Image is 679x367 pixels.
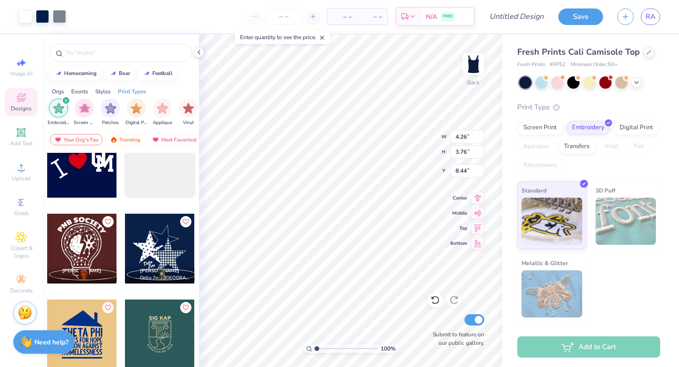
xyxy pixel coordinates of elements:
[62,275,101,282] span: ,
[101,99,120,126] div: filter for Patches
[596,198,656,245] img: 3D Puff
[140,275,191,282] span: Delta Zeta, [GEOGRAPHIC_DATA][US_STATE]
[522,270,582,317] img: Metallic & Glitter
[10,287,33,294] span: Decorate
[53,103,64,114] img: Embroidery Image
[125,119,147,126] span: Digital Print
[183,103,194,114] img: Vinyl Image
[641,8,660,25] a: RA
[179,99,198,126] button: filter button
[125,99,147,126] button: filter button
[102,119,119,126] span: Patches
[464,55,483,74] img: Back
[74,119,95,126] span: Screen Print
[571,61,618,69] span: Minimum Order: 50 +
[235,31,331,44] div: Enter quantity to see the price.
[333,12,352,22] span: – –
[48,99,69,126] button: filter button
[48,99,69,126] div: filter for Embroidery
[157,103,168,114] img: Applique Image
[64,71,97,76] div: homecoming
[522,258,568,268] span: Metallic & Glitter
[34,338,68,347] strong: Need help?
[65,48,186,58] input: Try "Alpha"
[71,87,88,96] div: Events
[119,71,130,76] div: bear
[558,140,596,154] div: Transfers
[95,87,111,96] div: Styles
[10,140,33,147] span: Add Text
[138,67,177,81] button: football
[517,102,660,113] div: Print Type
[443,13,453,20] span: FREE
[50,67,101,81] button: homecoming
[102,216,114,227] button: Like
[118,87,146,96] div: Print Types
[183,119,194,126] span: Vinyl
[467,78,480,87] div: Back
[180,216,191,227] button: Like
[628,140,650,154] div: Foil
[10,70,33,77] span: Image AI
[12,175,31,182] span: Upload
[558,8,603,25] button: Save
[482,7,551,26] input: Untitled Design
[363,12,382,22] span: – –
[646,11,655,22] span: RA
[613,121,659,135] div: Digital Print
[180,302,191,313] button: Like
[517,46,640,58] span: Fresh Prints Cali Camisole Top
[102,302,114,313] button: Like
[517,158,563,173] div: Rhinestones
[450,195,467,201] span: Center
[55,71,62,76] img: trend_line.gif
[50,134,103,145] div: Your Org's Fav
[104,67,134,81] button: bear
[598,140,625,154] div: Vinyl
[14,209,29,217] span: Greek
[265,8,302,25] input: – –
[11,105,32,112] span: Designs
[79,103,90,114] img: Screen Print Image
[450,240,467,247] span: Bottom
[54,136,62,143] img: most_fav.gif
[517,140,555,154] div: Applique
[110,136,117,143] img: trending.gif
[152,71,173,76] div: football
[596,185,615,195] span: 3D Puff
[153,99,172,126] div: filter for Applique
[517,121,563,135] div: Screen Print
[381,344,396,353] span: 100 %
[450,225,467,232] span: Top
[140,267,179,274] span: [PERSON_NAME]
[566,121,611,135] div: Embroidery
[48,119,69,126] span: Embroidery
[148,134,201,145] div: Most Favorited
[450,210,467,217] span: Middle
[143,71,150,76] img: trend_line.gif
[52,87,64,96] div: Orgs
[517,61,545,69] span: Fresh Prints
[179,99,198,126] div: filter for Vinyl
[153,119,172,126] span: Applique
[152,136,159,143] img: most_fav.gif
[522,198,582,245] img: Standard
[106,134,145,145] div: Trending
[131,103,142,114] img: Digital Print Image
[522,185,547,195] span: Standard
[74,99,95,126] div: filter for Screen Print
[153,99,172,126] button: filter button
[426,12,437,22] span: N/A
[105,103,116,114] img: Patches Image
[109,71,117,76] img: trend_line.gif
[101,99,120,126] button: filter button
[74,99,95,126] button: filter button
[62,267,101,274] span: [PERSON_NAME]
[550,61,566,69] span: # FP52
[125,99,147,126] div: filter for Digital Print
[428,330,484,347] label: Submit to feature on our public gallery.
[5,244,38,259] span: Clipart & logos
